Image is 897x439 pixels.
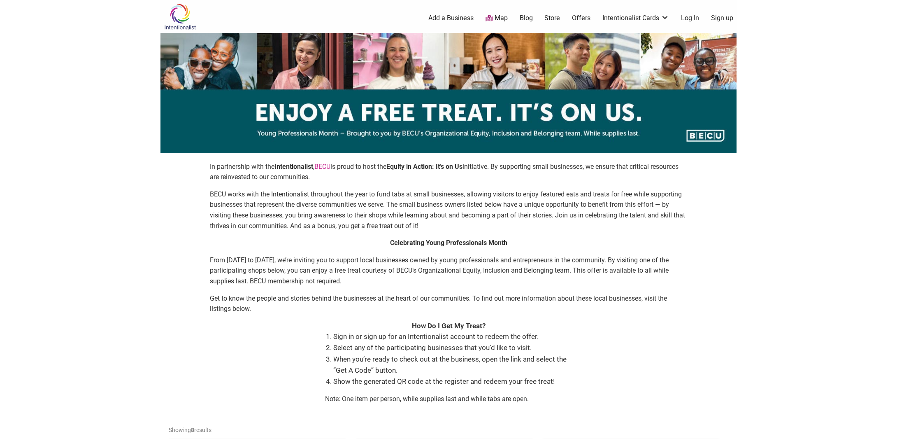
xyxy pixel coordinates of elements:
a: Intentionalist Cards [602,14,669,23]
img: Intentionalist [160,3,200,30]
p: In partnership with the , is proud to host the initiative. By supporting small businesses, we ens... [210,161,687,182]
a: Log In [681,14,699,23]
li: Select any of the participating businesses that you’d like to visit. [333,342,572,353]
p: Get to know the people and stories behind the businesses at the heart of our communities. To find... [210,293,687,314]
a: BECU [314,163,330,170]
p: BECU works with the Intentionalist throughout the year to fund tabs at small businesses, allowing... [210,189,687,231]
img: sponsor logo [160,33,737,153]
strong: How Do I Get My Treat? [412,322,486,330]
a: Sign up [711,14,733,23]
b: 8 [191,427,194,433]
li: Show the generated QR code at the register and redeem your free treat! [333,376,572,387]
a: Offers [572,14,590,23]
p: Note: One item per person, while supplies last and while tabs are open. [325,394,572,404]
li: When you’re ready to check out at the business, open the link and select the “Get A Code” button. [333,354,572,376]
p: From [DATE] to [DATE], we’re inviting you to support local businesses owned by young professional... [210,255,687,287]
strong: Intentionalist [274,163,313,170]
strong: Equity in Action: It’s on Us [386,163,462,170]
a: Blog [520,14,533,23]
a: Add a Business [428,14,474,23]
strong: Celebrating Young Professionals Month [390,239,507,247]
a: Store [544,14,560,23]
li: Sign in or sign up for an Intentionalist account to redeem the offer. [333,331,572,342]
span: Showing results [169,427,211,433]
a: Map [486,14,508,23]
